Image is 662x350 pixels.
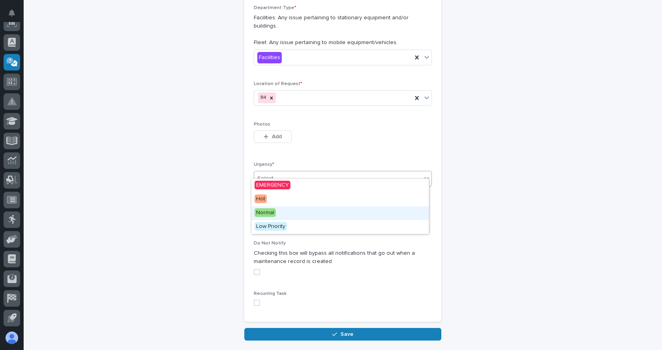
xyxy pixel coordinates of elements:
[10,9,20,22] div: Notifications
[272,133,282,140] span: Add
[244,328,441,341] button: Save
[255,208,276,217] span: Normal
[4,330,20,346] button: users-avatar
[254,122,270,127] span: Photos
[255,222,287,231] span: Low Priority
[258,93,267,103] div: B4
[254,291,286,296] span: Recurring Task
[255,181,290,189] span: EMERGENCY
[251,179,429,193] div: EMERGENCY
[254,81,302,86] span: Location of Request
[254,130,292,143] button: Add
[255,194,267,203] span: Hot
[257,52,282,63] div: Facilities
[4,5,20,21] button: Notifications
[251,220,429,234] div: Low Priority
[254,249,432,266] p: Checking this box will bypass all notifications that go out when a maintenance record is created.
[254,162,274,167] span: Urgency
[251,193,429,206] div: Hot
[254,14,432,46] p: Facilities: Any issue pertaining to stationary equipment and/or buildings. Fleet: Any issue perta...
[340,331,353,338] span: Save
[257,174,277,183] div: Select...
[254,241,286,246] span: Do Not Notify
[251,206,429,220] div: Normal
[254,6,296,10] span: Department Type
